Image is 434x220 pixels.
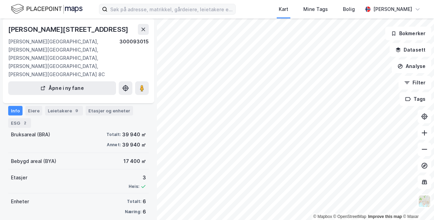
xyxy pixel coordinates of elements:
[11,157,56,165] div: Bebygd areal (BYA)
[303,5,328,13] div: Mine Tags
[124,157,146,165] div: 17 400 ㎡
[25,106,42,115] div: Eiere
[127,199,141,204] div: Totalt:
[21,120,28,126] div: 2
[400,92,431,106] button: Tags
[129,184,139,189] div: Heis:
[73,107,80,114] div: 9
[11,174,27,182] div: Etasjer
[8,24,130,35] div: [PERSON_NAME][STREET_ADDRESS]
[333,214,366,219] a: OpenStreetMap
[368,214,402,219] a: Improve this map
[106,132,121,137] div: Totalt:
[399,76,431,90] button: Filter
[373,5,412,13] div: [PERSON_NAME]
[8,81,116,95] button: Åpne i ny fane
[107,142,121,148] div: Annet:
[143,208,146,216] div: 6
[8,38,119,79] div: [PERSON_NAME][GEOGRAPHIC_DATA], [PERSON_NAME][GEOGRAPHIC_DATA], [PERSON_NAME][GEOGRAPHIC_DATA], [...
[8,118,31,128] div: ESG
[343,5,355,13] div: Bolig
[11,130,50,139] div: Bruksareal (BRA)
[125,209,141,215] div: Næring:
[279,5,288,13] div: Kart
[385,27,431,40] button: Bokmerker
[143,197,146,206] div: 6
[45,106,83,115] div: Leietakere
[107,4,235,14] input: Søk på adresse, matrikkel, gårdeiere, leietakere eller personer
[88,108,130,114] div: Etasjer og enheter
[313,214,332,219] a: Mapbox
[122,141,146,149] div: 39 940 ㎡
[122,130,146,139] div: 39 940 ㎡
[119,38,149,79] div: 300093015
[11,3,83,15] img: logo.f888ab2527a4732fd821a326f86c7f29.svg
[8,106,23,115] div: Info
[129,174,146,182] div: 3
[392,59,431,73] button: Analyse
[390,43,431,57] button: Datasett
[400,187,434,220] iframe: Chat Widget
[400,187,434,220] div: Kontrollprogram for chat
[11,197,29,206] div: Enheter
